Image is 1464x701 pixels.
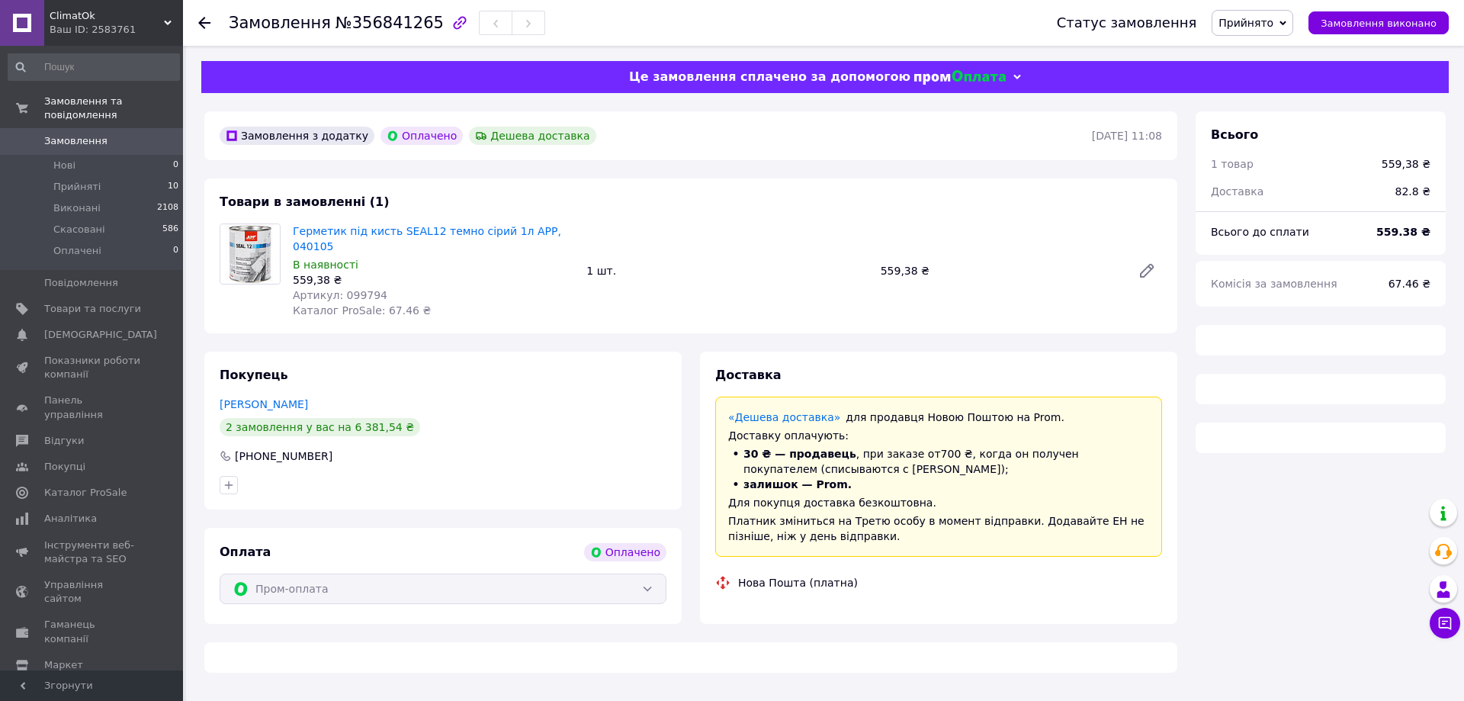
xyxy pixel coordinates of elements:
[1430,608,1460,638] button: Чат з покупцем
[875,260,1125,281] div: 559,38 ₴
[743,478,852,490] span: залишок — Prom.
[1389,278,1430,290] span: 67.46 ₴
[293,225,561,252] a: Герметик під кисть SEAL12 темно сірий 1л APP, 040105
[8,53,180,81] input: Пошук
[728,495,1149,510] div: Для покупця доставка безкоштовна.
[380,127,463,145] div: Оплачено
[53,223,105,236] span: Скасовані
[728,411,840,423] a: «Дешева доставка»
[293,304,431,317] span: Каталог ProSale: 67.46 ₴
[44,302,141,316] span: Товари та послуги
[728,446,1149,477] li: , при заказе от 700 ₴ , когда он получен покупателем (списываются с [PERSON_NAME]);
[293,272,574,288] div: 559,38 ₴
[162,223,178,236] span: 586
[1092,130,1162,142] time: [DATE] 11:08
[220,195,390,209] span: Товари в замовленні (1)
[584,543,666,561] div: Оплачено
[1386,175,1440,208] div: 82.8 ₴
[1376,226,1430,238] b: 559.38 ₴
[44,354,141,381] span: Показники роботи компанії
[1211,127,1258,142] span: Всього
[1321,18,1437,29] span: Замовлення виконано
[1382,156,1430,172] div: 559,38 ₴
[173,244,178,258] span: 0
[53,180,101,194] span: Прийняті
[157,201,178,215] span: 2108
[728,428,1149,443] div: Доставку оплачують:
[580,260,874,281] div: 1 шт.
[50,23,183,37] div: Ваш ID: 2583761
[1057,15,1197,31] div: Статус замовлення
[293,259,358,271] span: В наявності
[44,578,141,606] span: Управління сайтом
[1211,185,1263,198] span: Доставка
[728,513,1149,544] div: Платник зміниться на Третю особу в момент відправки. Додавайте ЕН не пізніше, ніж у день відправки.
[469,127,596,145] div: Дешева доставка
[220,418,420,436] div: 2 замовлення у вас на 6 381,54 ₴
[914,70,1006,85] img: evopay logo
[44,486,127,500] span: Каталог ProSale
[629,69,910,84] span: Це замовлення сплачено за допомогою
[220,127,374,145] div: Замовлення з додатку
[44,618,141,645] span: Гаманець компанії
[1211,226,1309,238] span: Всього до сплати
[728,410,1149,425] div: для продавця Новою Поштою на Prom.
[173,159,178,172] span: 0
[1132,256,1162,286] a: Редагувати
[44,512,97,526] span: Аналітика
[1211,278,1337,290] span: Комісія за замовлення
[44,394,141,421] span: Панель управління
[44,434,84,448] span: Відгуки
[734,575,862,590] div: Нова Пошта (платна)
[335,14,444,32] span: №356841265
[715,368,782,382] span: Доставка
[44,460,85,474] span: Покупці
[220,398,308,410] a: [PERSON_NAME]
[233,449,334,464] div: [PHONE_NUMBER]
[53,159,75,172] span: Нові
[1308,11,1449,34] button: Замовлення виконано
[198,15,210,31] div: Повернутися назад
[53,244,101,258] span: Оплачені
[293,289,387,301] span: Артикул: 099794
[743,448,856,460] span: 30 ₴ — продавець
[44,328,157,342] span: [DEMOGRAPHIC_DATA]
[1218,17,1273,29] span: Прийнято
[44,276,118,290] span: Повідомлення
[44,95,183,122] span: Замовлення та повідомлення
[50,9,164,23] span: ClimatOk
[44,539,141,566] span: Інструменти веб-майстра та SEO
[220,368,288,382] span: Покупець
[220,545,271,559] span: Оплата
[168,180,178,194] span: 10
[220,224,280,284] img: Герметик під кисть SEAL12 темно сірий 1л APP, 040105
[44,658,83,672] span: Маркет
[229,14,331,32] span: Замовлення
[44,134,108,148] span: Замовлення
[53,201,101,215] span: Виконані
[1211,158,1254,170] span: 1 товар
